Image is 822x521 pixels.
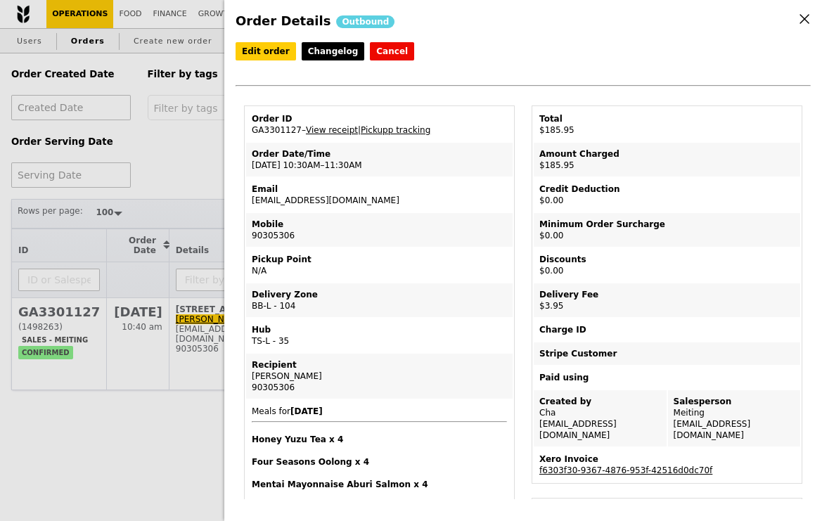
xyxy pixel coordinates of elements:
[539,219,795,230] div: Minimum Order Surcharge
[539,348,795,359] div: Stripe Customer
[370,42,414,60] button: Cancel
[246,283,513,317] td: BB-L - 104
[534,283,800,317] td: $3.95
[236,13,330,28] span: Order Details
[539,289,795,300] div: Delivery Fee
[539,465,712,475] a: f6303f30-9367-4876-953f-42516d0dc70f
[246,248,513,282] td: N/A
[539,148,795,160] div: Amount Charged
[252,456,507,468] h4: Four Seasons Oolong x 4
[236,42,296,60] a: Edit order
[252,371,507,382] div: [PERSON_NAME]
[246,143,513,176] td: [DATE] 10:30AM–11:30AM
[358,125,430,135] span: |
[252,434,507,445] h4: Honey Yuzu Tea x 4
[539,454,795,465] div: Xero Invoice
[252,479,507,490] h4: Mentai Mayonnaise Aburi Salmon x 4
[246,319,513,352] td: TS-L - 35
[361,125,430,135] a: Pickupp tracking
[539,372,795,383] div: Paid using
[252,148,507,160] div: Order Date/Time
[534,108,800,141] td: $185.95
[306,125,358,135] a: View receipt
[252,219,507,230] div: Mobile
[539,254,795,265] div: Discounts
[252,406,507,513] span: Meals for
[252,113,507,124] div: Order ID
[336,15,394,28] div: Outbound
[539,184,795,195] div: Credit Deduction
[302,42,365,60] a: Changelog
[252,324,507,335] div: Hub
[534,178,800,212] td: $0.00
[539,396,661,407] div: Created by
[246,108,513,141] td: GA3301127
[539,113,795,124] div: Total
[302,125,306,135] span: –
[252,289,507,300] div: Delivery Zone
[252,359,507,371] div: Recipient
[534,248,800,282] td: $0.00
[252,184,507,195] div: Email
[534,213,800,247] td: $0.00
[534,143,800,176] td: $185.95
[668,390,801,446] td: Meiting [EMAIL_ADDRESS][DOMAIN_NAME]
[674,396,795,407] div: Salesperson
[252,254,507,265] div: Pickup Point
[246,178,513,212] td: [EMAIL_ADDRESS][DOMAIN_NAME]
[252,382,507,393] div: 90305306
[290,406,323,416] b: [DATE]
[539,324,795,335] div: Charge ID
[534,390,667,446] td: Cha [EMAIL_ADDRESS][DOMAIN_NAME]
[246,213,513,247] td: 90305306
